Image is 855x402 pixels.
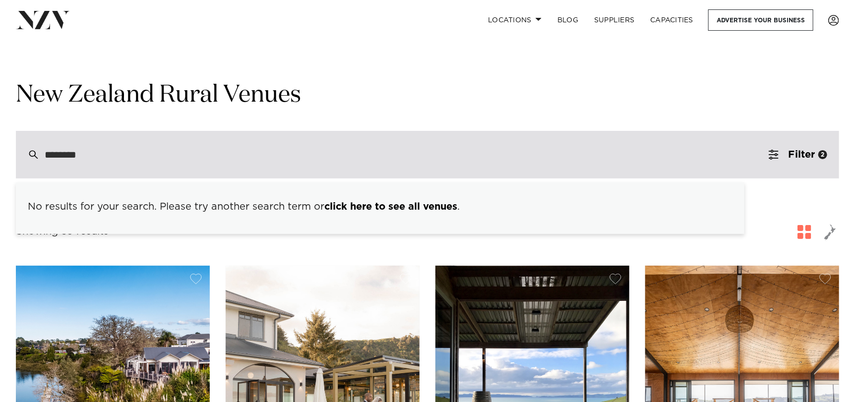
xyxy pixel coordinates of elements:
a: Locations [480,9,550,31]
div: No results for your search. Please try another search term or . [16,194,744,219]
button: Filter2 [757,131,839,178]
a: Capacities [643,9,702,31]
a: Advertise your business [708,9,813,31]
img: nzv-logo.png [16,11,70,29]
a: BLOG [550,9,586,31]
h1: New Zealand Rural Venues [16,80,839,111]
a: SUPPLIERS [586,9,642,31]
a: click here to see all venues [324,202,457,212]
span: Filter [789,150,815,160]
div: 2 [818,150,827,159]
